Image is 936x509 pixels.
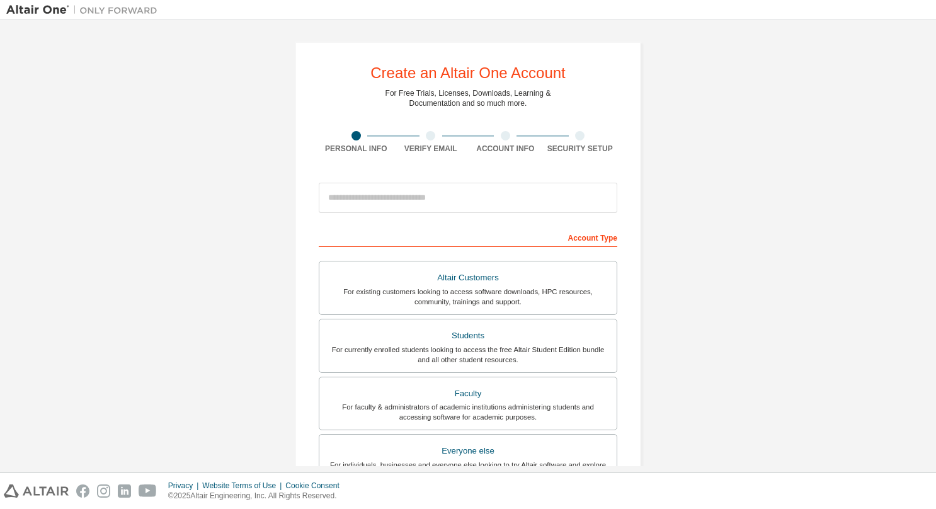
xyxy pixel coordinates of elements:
[327,460,609,480] div: For individuals, businesses and everyone else looking to try Altair software and explore our prod...
[97,484,110,498] img: instagram.svg
[319,227,617,247] div: Account Type
[327,345,609,365] div: For currently enrolled students looking to access the free Altair Student Edition bundle and all ...
[6,4,164,16] img: Altair One
[4,484,69,498] img: altair_logo.svg
[319,144,394,154] div: Personal Info
[468,144,543,154] div: Account Info
[285,481,346,491] div: Cookie Consent
[327,287,609,307] div: For existing customers looking to access software downloads, HPC resources, community, trainings ...
[139,484,157,498] img: youtube.svg
[327,269,609,287] div: Altair Customers
[118,484,131,498] img: linkedin.svg
[327,402,609,422] div: For faculty & administrators of academic institutions administering students and accessing softwa...
[202,481,285,491] div: Website Terms of Use
[327,327,609,345] div: Students
[168,481,202,491] div: Privacy
[370,66,566,81] div: Create an Altair One Account
[168,491,347,501] p: © 2025 Altair Engineering, Inc. All Rights Reserved.
[394,144,469,154] div: Verify Email
[543,144,618,154] div: Security Setup
[327,442,609,460] div: Everyone else
[385,88,551,108] div: For Free Trials, Licenses, Downloads, Learning & Documentation and so much more.
[327,385,609,403] div: Faculty
[76,484,89,498] img: facebook.svg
